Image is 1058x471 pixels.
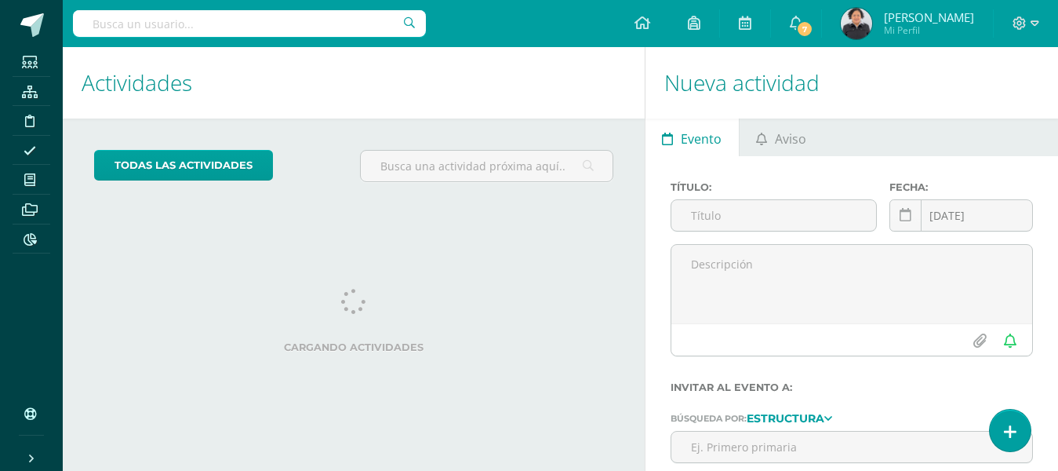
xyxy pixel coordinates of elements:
span: Aviso [775,120,806,158]
input: Fecha de entrega [890,200,1032,231]
a: Estructura [747,412,832,423]
input: Ej. Primero primaria [671,432,1032,462]
span: Búsqueda por: [671,413,747,424]
label: Título: [671,181,877,193]
img: b320ebaa10fb9956e46def06075f75a2.png [841,8,872,39]
span: Evento [681,120,722,158]
a: todas las Actividades [94,150,273,181]
span: Mi Perfil [884,24,974,37]
label: Fecha: [889,181,1033,193]
h1: Actividades [82,47,626,119]
input: Busca una actividad próxima aquí... [361,151,613,181]
a: Evento [645,119,739,156]
a: Aviso [740,119,823,156]
span: [PERSON_NAME] [884,9,974,25]
input: Título [671,200,876,231]
span: 7 [796,20,813,38]
label: Cargando actividades [94,341,613,353]
strong: Estructura [747,411,824,425]
input: Busca un usuario... [73,10,426,37]
label: Invitar al evento a: [671,382,1033,393]
h1: Nueva actividad [664,47,1039,119]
